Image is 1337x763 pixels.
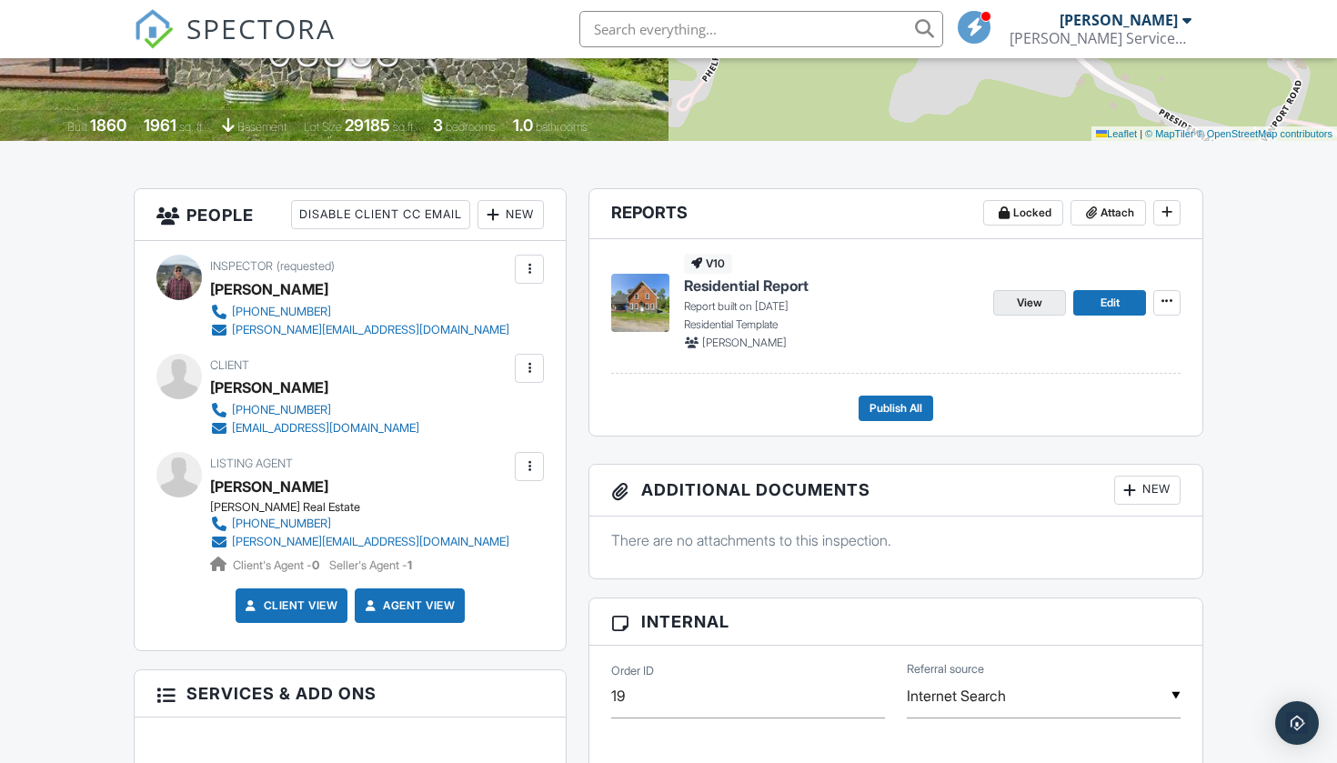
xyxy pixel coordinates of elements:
[144,115,176,135] div: 1961
[393,120,416,134] span: sq.ft.
[276,259,335,273] span: (requested)
[134,25,336,63] a: SPECTORA
[589,465,1202,517] h3: Additional Documents
[210,500,524,515] div: [PERSON_NAME] Real Estate
[589,598,1202,646] h3: Internal
[1010,29,1191,47] div: Arel Services, LLC
[210,457,293,470] span: Listing Agent
[134,9,174,49] img: The Best Home Inspection Software - Spectora
[232,535,509,549] div: [PERSON_NAME][EMAIL_ADDRESS][DOMAIN_NAME]
[232,305,331,319] div: [PHONE_NUMBER]
[1197,128,1332,139] a: © OpenStreetMap contributors
[210,276,328,303] div: [PERSON_NAME]
[611,530,1181,550] p: There are no attachments to this inspection.
[579,11,943,47] input: Search everything...
[210,259,273,273] span: Inspector
[536,120,588,134] span: bathrooms
[291,200,470,229] div: Disable Client CC Email
[477,200,544,229] div: New
[233,558,322,572] span: Client's Agent -
[210,401,419,419] a: [PHONE_NUMBER]
[232,517,331,531] div: [PHONE_NUMBER]
[312,558,319,572] strong: 0
[407,558,412,572] strong: 1
[1140,128,1142,139] span: |
[210,533,509,551] a: [PERSON_NAME][EMAIL_ADDRESS][DOMAIN_NAME]
[304,120,342,134] span: Lot Size
[1060,11,1178,29] div: [PERSON_NAME]
[1096,128,1137,139] a: Leaflet
[210,321,509,339] a: [PERSON_NAME][EMAIL_ADDRESS][DOMAIN_NAME]
[1275,701,1319,745] div: Open Intercom Messenger
[446,120,496,134] span: bedrooms
[513,115,533,135] div: 1.0
[232,421,419,436] div: [EMAIL_ADDRESS][DOMAIN_NAME]
[1114,476,1181,505] div: New
[232,323,509,337] div: [PERSON_NAME][EMAIL_ADDRESS][DOMAIN_NAME]
[1145,128,1194,139] a: © MapTiler
[232,403,331,417] div: [PHONE_NUMBER]
[210,473,328,500] a: [PERSON_NAME]
[907,661,984,678] label: Referral source
[329,558,412,572] span: Seller's Agent -
[179,120,205,134] span: sq. ft.
[90,115,126,135] div: 1860
[361,597,455,615] a: Agent View
[210,303,509,321] a: [PHONE_NUMBER]
[210,358,249,372] span: Client
[67,120,87,134] span: Built
[433,115,443,135] div: 3
[135,670,566,718] h3: Services & Add ons
[345,115,390,135] div: 29185
[210,515,509,533] a: [PHONE_NUMBER]
[186,9,336,47] span: SPECTORA
[210,374,328,401] div: [PERSON_NAME]
[611,663,654,679] label: Order ID
[242,597,338,615] a: Client View
[210,419,419,437] a: [EMAIL_ADDRESS][DOMAIN_NAME]
[237,120,286,134] span: basement
[135,189,566,241] h3: People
